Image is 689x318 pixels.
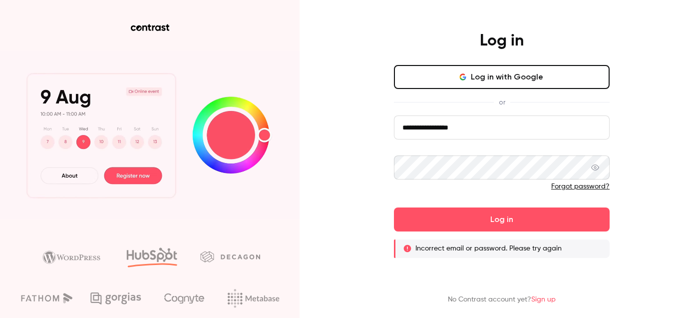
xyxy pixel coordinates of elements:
[531,296,556,303] a: Sign up
[480,31,524,51] h4: Log in
[551,183,610,190] a: Forgot password?
[394,207,610,231] button: Log in
[394,65,610,89] button: Log in with Google
[415,243,562,253] p: Incorrect email or password. Please try again
[448,294,556,305] p: No Contrast account yet?
[494,97,510,107] span: or
[200,251,260,262] img: decagon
